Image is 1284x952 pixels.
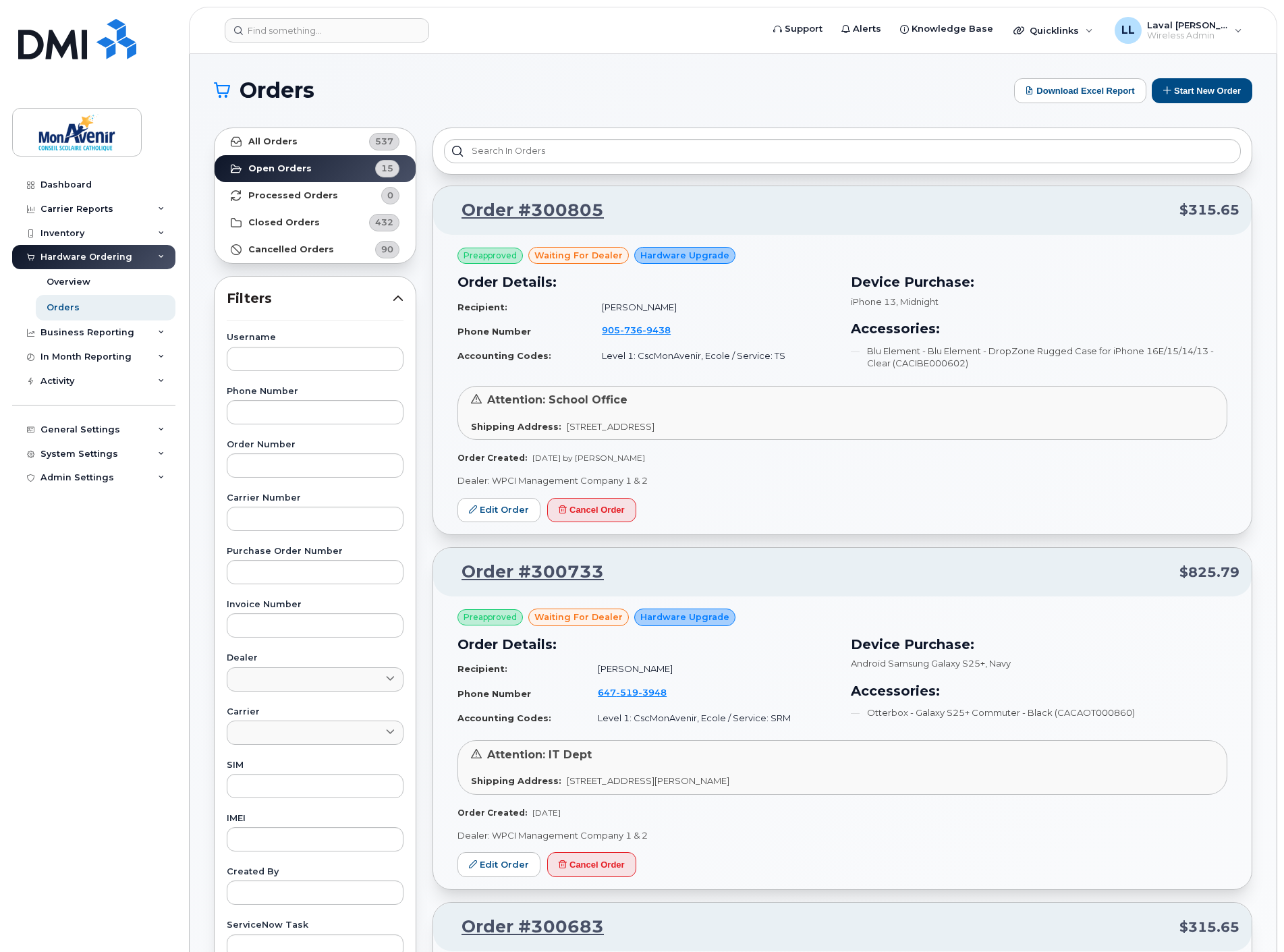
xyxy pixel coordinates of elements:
button: Cancel Order [547,852,636,877]
span: Attention: IT Dept [487,748,592,761]
span: 15 [381,162,393,175]
span: Preapproved [464,611,517,623]
a: Order #300733 [445,560,604,584]
strong: Processed Orders [248,190,338,201]
button: Download Excel Report [1014,78,1146,103]
h3: Order Details: [457,634,835,654]
span: Hardware Upgrade [640,611,729,623]
h3: Order Details: [457,272,835,292]
a: Open Orders15 [215,155,416,182]
a: All Orders537 [215,128,416,155]
strong: Cancelled Orders [248,244,334,255]
span: 90 [381,243,393,256]
label: Dealer [227,654,403,663]
li: Blu Element - Blu Element - DropZone Rugged Case for iPhone 16E/15/14/13 - Clear (CACIBE000602) [851,345,1228,370]
label: Username [227,333,403,342]
a: 6475193948 [598,687,683,698]
button: Cancel Order [547,498,636,523]
span: $315.65 [1179,200,1239,220]
strong: Accounting Codes: [457,712,551,723]
strong: Recipient: [457,663,507,674]
strong: Order Created: [457,453,527,463]
p: Dealer: WPCI Management Company 1 & 2 [457,829,1227,842]
strong: Order Created: [457,808,527,818]
label: Carrier Number [227,494,403,503]
span: Orders [240,80,314,101]
span: Android Samsung Galaxy S25+ [851,658,985,669]
span: 647 [598,687,667,698]
a: Closed Orders432 [215,209,416,236]
span: 432 [375,216,393,229]
span: [STREET_ADDRESS] [567,421,654,432]
span: , Navy [985,658,1011,669]
a: Processed Orders0 [215,182,416,209]
strong: All Orders [248,136,298,147]
h3: Device Purchase: [851,634,1228,654]
span: [DATE] by [PERSON_NAME] [532,453,645,463]
span: Attention: School Office [487,393,627,406]
a: Edit Order [457,498,540,523]
span: , Midnight [896,296,939,307]
span: [STREET_ADDRESS][PERSON_NAME] [567,775,729,786]
strong: Phone Number [457,326,531,337]
span: iPhone 13 [851,296,896,307]
span: 0 [387,189,393,202]
td: [PERSON_NAME] [590,296,834,319]
span: [DATE] [532,808,561,818]
span: waiting for dealer [534,249,623,262]
span: $825.79 [1179,563,1239,582]
h3: Accessories: [851,681,1228,701]
span: $315.65 [1179,918,1239,937]
span: 9438 [642,325,671,335]
li: Otterbox - Galaxy S25+ Commuter - Black (CACAOT000860) [851,706,1228,719]
label: Purchase Order Number [227,547,403,556]
label: SIM [227,761,403,770]
span: 905 [602,325,671,335]
label: Invoice Number [227,600,403,609]
span: Filters [227,289,393,308]
strong: Closed Orders [248,217,320,228]
label: ServiceNow Task [227,921,403,930]
h3: Accessories: [851,318,1228,339]
strong: Recipient: [457,302,507,312]
span: 3948 [638,687,667,698]
a: Cancelled Orders90 [215,236,416,263]
strong: Shipping Address: [471,775,561,786]
td: [PERSON_NAME] [586,657,834,681]
h3: Device Purchase: [851,272,1228,292]
span: 519 [616,687,638,698]
span: Preapproved [464,250,517,262]
span: waiting for dealer [534,611,623,623]
a: Edit Order [457,852,540,877]
label: Carrier [227,708,403,717]
button: Start New Order [1152,78,1252,103]
td: Level 1: CscMonAvenir, Ecole / Service: SRM [586,706,834,730]
td: Level 1: CscMonAvenir, Ecole / Service: TS [590,344,834,368]
a: 9057369438 [602,325,687,335]
a: Order #300805 [445,198,604,223]
strong: Phone Number [457,688,531,699]
strong: Shipping Address: [471,421,561,432]
label: Order Number [227,441,403,449]
p: Dealer: WPCI Management Company 1 & 2 [457,474,1227,487]
label: Created By [227,868,403,876]
strong: Accounting Codes: [457,350,551,361]
span: 736 [620,325,642,335]
span: 537 [375,135,393,148]
a: Order #300683 [445,915,604,939]
label: IMEI [227,814,403,823]
label: Phone Number [227,387,403,396]
input: Search in orders [444,139,1241,163]
span: Hardware Upgrade [640,249,729,262]
strong: Open Orders [248,163,312,174]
